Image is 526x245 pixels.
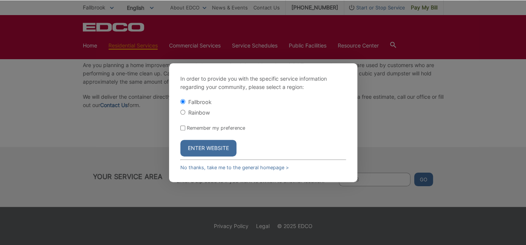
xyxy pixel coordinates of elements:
label: Remember my preference [187,125,245,131]
label: Fallbrook [188,99,212,105]
p: In order to provide you with the specific service information regarding your community, please se... [180,75,346,91]
button: Enter Website [180,140,236,156]
a: No thanks, take me to the general homepage > [180,165,289,170]
label: Rainbow [188,109,210,116]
